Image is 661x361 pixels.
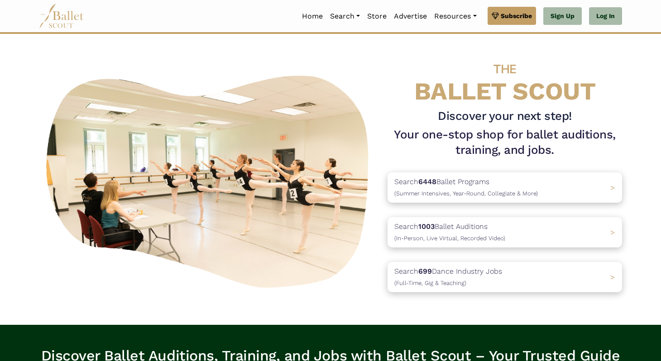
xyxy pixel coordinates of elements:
[388,127,622,158] h1: Your one-stop shop for ballet auditions, training, and jobs.
[39,66,380,293] img: A group of ballerinas talking to each other in a ballet studio
[394,280,466,286] span: (Full-Time, Gig & Teaching)
[390,7,431,26] a: Advertise
[394,221,505,244] p: Search Ballet Auditions
[418,177,436,186] b: 6448
[418,222,435,231] b: 1003
[431,7,480,26] a: Resources
[501,11,532,21] span: Subscribe
[589,7,622,25] a: Log In
[394,235,505,242] span: (In-Person, Live Virtual, Recorded Video)
[543,7,582,25] a: Sign Up
[492,11,499,21] img: gem.svg
[388,172,622,203] a: Search6448Ballet Programs(Summer Intensives, Year-Round, Collegiate & More)>
[298,7,326,26] a: Home
[493,62,516,76] span: THE
[326,7,364,26] a: Search
[488,7,536,25] a: Subscribe
[388,262,622,292] a: Search699Dance Industry Jobs(Full-Time, Gig & Teaching) >
[388,109,622,124] h3: Discover your next step!
[610,183,615,192] span: >
[610,228,615,237] span: >
[364,7,390,26] a: Store
[418,267,432,275] b: 699
[394,176,538,199] p: Search Ballet Programs
[388,217,622,247] a: Search1003Ballet Auditions(In-Person, Live Virtual, Recorded Video) >
[388,52,622,105] h4: BALLET SCOUT
[610,273,615,281] span: >
[394,266,502,289] p: Search Dance Industry Jobs
[394,190,538,197] span: (Summer Intensives, Year-Round, Collegiate & More)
